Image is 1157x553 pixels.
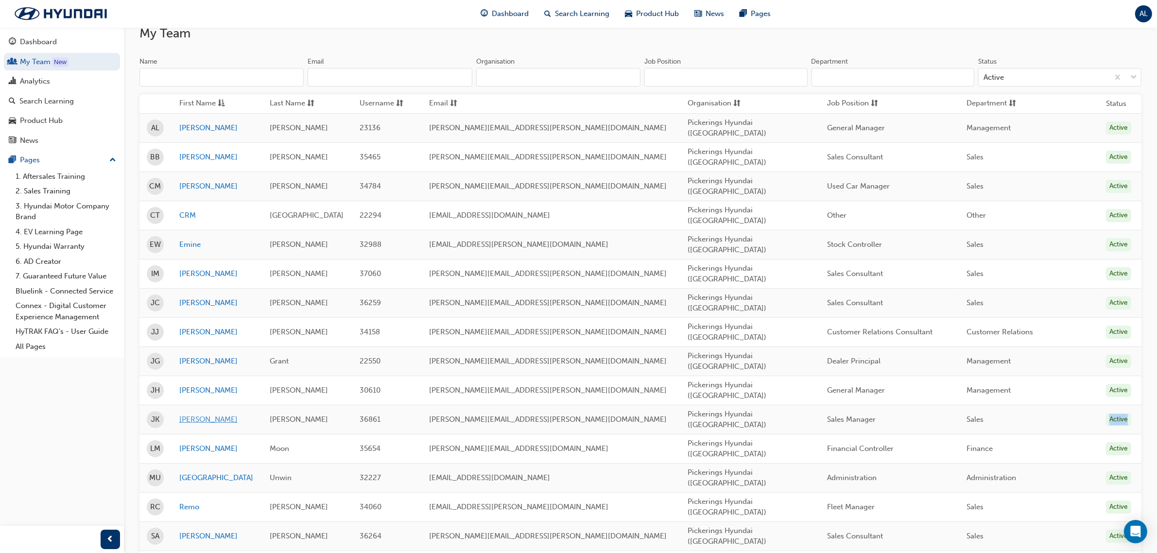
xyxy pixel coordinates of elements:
a: [PERSON_NAME] [179,385,256,396]
span: Pickerings Hyundai ([GEOGRAPHIC_DATA]) [688,439,766,459]
span: Other [827,211,846,220]
a: News [4,132,120,150]
span: BB [151,152,160,163]
span: 34158 [360,328,380,336]
div: Job Position [644,57,681,67]
span: 34060 [360,502,381,511]
div: Name [139,57,157,67]
span: Sales [967,269,984,278]
a: [PERSON_NAME] [179,443,256,454]
span: [PERSON_NAME][EMAIL_ADDRESS][PERSON_NAME][DOMAIN_NAME] [429,153,667,161]
span: Pickerings Hyundai ([GEOGRAPHIC_DATA]) [688,468,766,488]
span: First Name [179,98,216,110]
span: [EMAIL_ADDRESS][DOMAIN_NAME] [429,211,550,220]
a: Dashboard [4,33,120,51]
span: IM [151,268,159,279]
span: AL [151,122,159,134]
button: Departmentsorting-icon [967,98,1020,110]
span: JJ [152,327,159,338]
span: Dashboard [492,8,529,19]
a: 1. Aftersales Training [12,169,120,184]
span: Department [967,98,1007,110]
span: [PERSON_NAME] [270,182,328,190]
button: Last Namesorting-icon [270,98,323,110]
span: news-icon [695,8,702,20]
a: All Pages [12,339,120,354]
span: Fleet Manager [827,502,875,511]
span: Grant [270,357,289,365]
span: Sales [967,532,984,540]
span: [EMAIL_ADDRESS][PERSON_NAME][DOMAIN_NAME] [429,502,608,511]
button: Emailsorting-icon [429,98,483,110]
a: [PERSON_NAME] [179,531,256,542]
input: Job Position [644,68,808,86]
a: news-iconNews [687,4,732,24]
a: Analytics [4,72,120,90]
span: 30610 [360,386,380,395]
div: Email [308,57,324,67]
span: [PERSON_NAME] [270,240,328,249]
span: Search Learning [555,8,610,19]
input: Organisation [476,68,640,86]
span: Pickerings Hyundai ([GEOGRAPHIC_DATA]) [688,118,766,138]
span: up-icon [109,154,116,167]
div: Analytics [20,76,50,87]
a: Emine [179,239,256,250]
div: News [20,135,38,146]
span: Moon [270,444,289,453]
span: search-icon [545,8,552,20]
span: sorting-icon [307,98,314,110]
span: Pickerings Hyundai ([GEOGRAPHIC_DATA]) [688,206,766,225]
button: Pages [4,151,120,169]
span: Pickerings Hyundai ([GEOGRAPHIC_DATA]) [688,264,766,284]
span: Pickerings Hyundai ([GEOGRAPHIC_DATA]) [688,176,766,196]
a: Search Learning [4,92,120,110]
a: 2. Sales Training [12,184,120,199]
a: [PERSON_NAME] [179,181,256,192]
span: Pickerings Hyundai ([GEOGRAPHIC_DATA]) [688,497,766,517]
div: Organisation [476,57,515,67]
span: [PERSON_NAME] [270,123,328,132]
span: [PERSON_NAME][EMAIL_ADDRESS][PERSON_NAME][DOMAIN_NAME] [429,298,667,307]
span: Management [967,123,1011,132]
span: [PERSON_NAME][EMAIL_ADDRESS][PERSON_NAME][DOMAIN_NAME] [429,269,667,278]
span: 37060 [360,269,381,278]
span: Pickerings Hyundai ([GEOGRAPHIC_DATA]) [688,410,766,430]
span: [PERSON_NAME] [270,298,328,307]
span: Sales Consultant [827,269,883,278]
input: Email [308,68,472,86]
a: 6. AD Creator [12,254,120,269]
div: Active [1106,355,1131,368]
span: Pickerings Hyundai ([GEOGRAPHIC_DATA]) [688,293,766,313]
span: down-icon [1130,71,1137,84]
th: Status [1106,98,1126,109]
span: sorting-icon [871,98,878,110]
a: Remo [179,501,256,513]
span: sorting-icon [450,98,457,110]
a: [PERSON_NAME] [179,297,256,309]
span: AL [1140,8,1148,19]
span: Customer Relations Consultant [827,328,933,336]
div: Active [1106,413,1131,426]
div: Active [1106,442,1131,455]
div: Active [1106,180,1131,193]
span: 34784 [360,182,381,190]
span: asc-icon [218,98,225,110]
span: Pickerings Hyundai ([GEOGRAPHIC_DATA]) [688,380,766,400]
span: Pages [751,8,771,19]
span: [PERSON_NAME][EMAIL_ADDRESS][PERSON_NAME][DOMAIN_NAME] [429,415,667,424]
span: LM [150,443,160,454]
a: 3. Hyundai Motor Company Brand [12,199,120,225]
span: News [706,8,725,19]
span: [PERSON_NAME] [270,153,328,161]
h2: My Team [139,26,1141,41]
span: Pickerings Hyundai ([GEOGRAPHIC_DATA]) [688,322,766,342]
span: Sales Consultant [827,153,883,161]
span: General Manager [827,123,885,132]
span: 32227 [360,473,381,482]
button: AL [1135,5,1152,22]
span: [PERSON_NAME] [270,532,328,540]
a: Product Hub [4,112,120,130]
a: 7. Guaranteed Future Value [12,269,120,284]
